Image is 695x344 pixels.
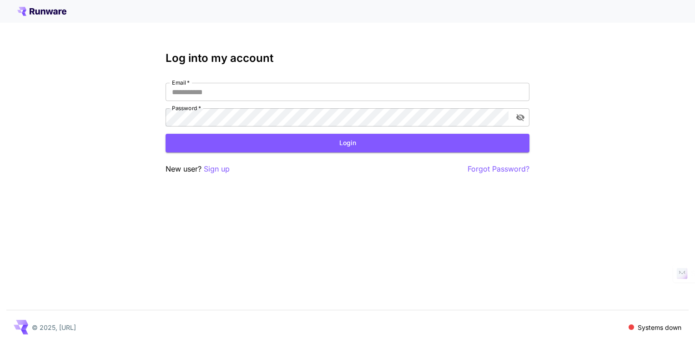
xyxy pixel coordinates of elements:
[166,163,230,175] p: New user?
[172,79,190,86] label: Email
[512,109,529,126] button: toggle password visibility
[204,163,230,175] button: Sign up
[166,52,529,65] h3: Log into my account
[166,134,529,152] button: Login
[468,163,529,175] button: Forgot Password?
[172,104,201,112] label: Password
[638,323,681,332] p: Systems down
[32,323,76,332] p: © 2025, [URL]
